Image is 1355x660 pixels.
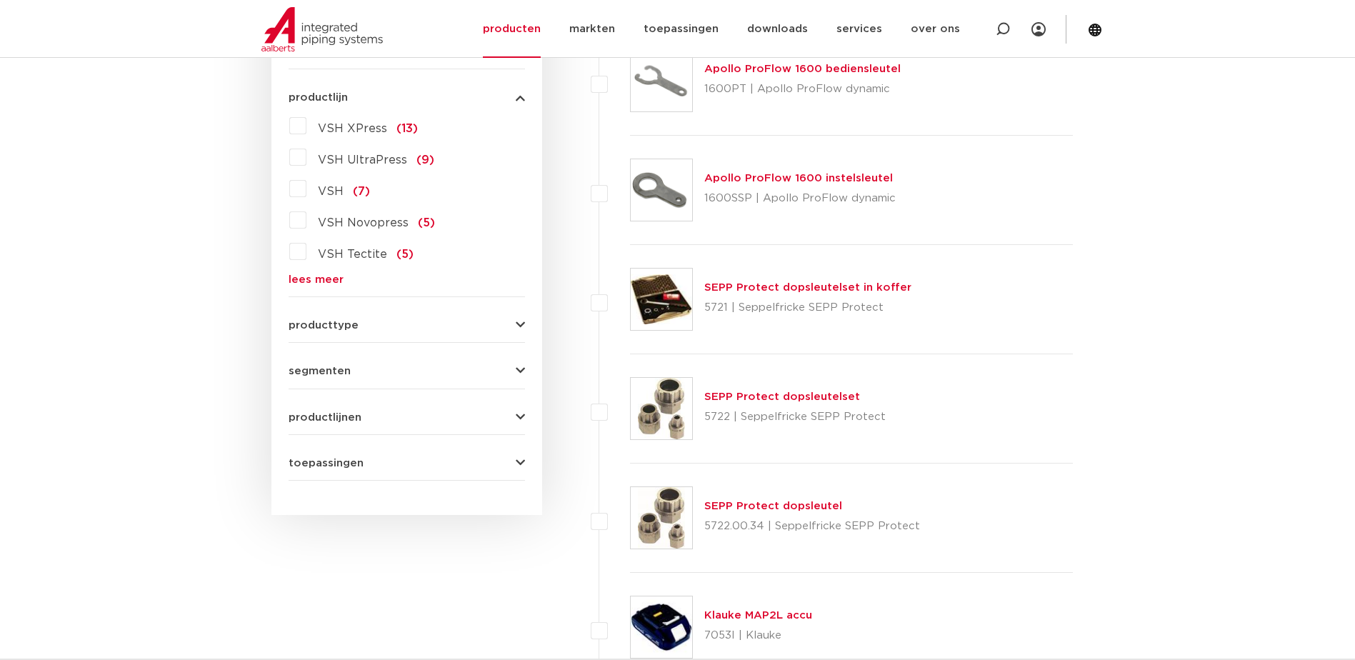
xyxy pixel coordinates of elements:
[704,501,842,511] a: SEPP Protect dopsleutel
[631,50,692,111] img: Thumbnail for Apollo ProFlow 1600 bediensleutel
[289,458,525,469] button: toepassingen
[704,296,911,319] p: 5721 | Seppelfricke SEPP Protect
[318,249,387,260] span: VSH Tectite
[318,186,344,197] span: VSH
[631,378,692,439] img: Thumbnail for SEPP Protect dopsleutelset
[704,624,812,647] p: 7053I | Klauke
[704,78,901,101] p: 1600PT | Apollo ProFlow dynamic
[353,186,370,197] span: (7)
[318,217,409,229] span: VSH Novopress
[631,269,692,330] img: Thumbnail for SEPP Protect dopsleutelset in koffer
[631,596,692,658] img: Thumbnail for Klauke MAP2L accu
[704,282,911,293] a: SEPP Protect dopsleutelset in koffer
[318,154,407,166] span: VSH UltraPress
[289,92,348,103] span: productlijn
[289,412,361,423] span: productlijnen
[704,187,896,210] p: 1600SSP | Apollo ProFlow dynamic
[631,487,692,549] img: Thumbnail for SEPP Protect dopsleutel
[396,249,414,260] span: (5)
[289,366,525,376] button: segmenten
[289,366,351,376] span: segmenten
[704,391,860,402] a: SEPP Protect dopsleutelset
[289,458,364,469] span: toepassingen
[289,320,525,331] button: producttype
[289,320,359,331] span: producttype
[416,154,434,166] span: (9)
[318,123,387,134] span: VSH XPress
[631,159,692,221] img: Thumbnail for Apollo ProFlow 1600 instelsleutel
[396,123,418,134] span: (13)
[704,406,886,429] p: 5722 | Seppelfricke SEPP Protect
[704,64,901,74] a: Apollo ProFlow 1600 bediensleutel
[289,92,525,103] button: productlijn
[704,610,812,621] a: Klauke MAP2L accu
[418,217,435,229] span: (5)
[289,274,525,285] a: lees meer
[704,173,893,184] a: Apollo ProFlow 1600 instelsleutel
[704,515,920,538] p: 5722.00.34 | Seppelfricke SEPP Protect
[289,412,525,423] button: productlijnen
